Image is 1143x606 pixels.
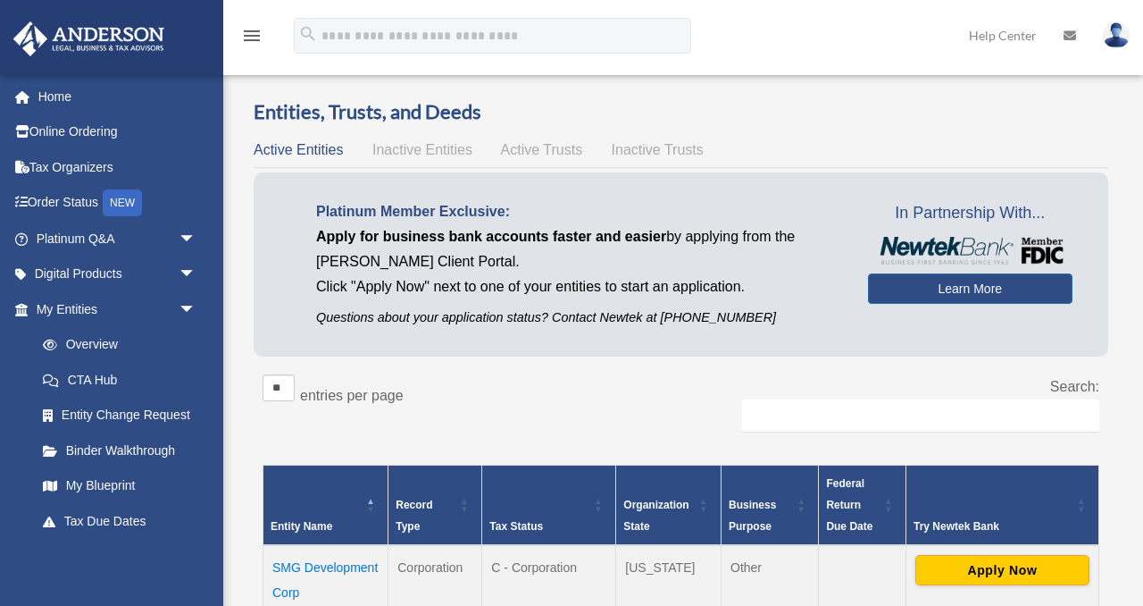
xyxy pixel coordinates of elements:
[25,327,205,363] a: Overview
[254,98,1108,126] h3: Entities, Trusts, and Deeds
[396,499,432,533] span: Record Type
[13,79,223,114] a: Home
[1050,379,1099,394] label: Search:
[372,142,472,157] span: Inactive Entities
[300,388,404,403] label: entries per page
[271,520,332,533] span: Entity Name
[25,468,214,504] a: My Blueprint
[13,291,214,327] a: My Entitiesarrow_drop_down
[501,142,583,157] span: Active Trusts
[13,221,223,257] a: Platinum Q&Aarrow_drop_down
[263,466,388,546] th: Entity Name: Activate to invert sorting
[722,466,819,546] th: Business Purpose: Activate to sort
[729,499,776,533] span: Business Purpose
[877,237,1064,265] img: NewtekBankLogoSM.png
[25,398,214,433] a: Entity Change Request
[8,21,170,56] img: Anderson Advisors Platinum Portal
[103,189,142,216] div: NEW
[241,25,263,46] i: menu
[298,24,318,44] i: search
[13,185,223,222] a: Order StatusNEW
[1103,22,1130,48] img: User Pic
[868,274,1072,304] a: Learn More
[179,291,214,328] span: arrow_drop_down
[241,31,263,46] a: menu
[25,362,214,398] a: CTA Hub
[316,274,841,299] p: Click "Apply Now" next to one of your entities to start an application.
[316,307,841,329] p: Questions about your application status? Contact Newtek at [PHONE_NUMBER]
[905,466,1098,546] th: Try Newtek Bank : Activate to sort
[612,142,704,157] span: Inactive Trusts
[25,503,214,539] a: Tax Due Dates
[915,555,1089,585] button: Apply Now
[179,221,214,257] span: arrow_drop_down
[13,257,223,292] a: Digital Productsarrow_drop_down
[819,466,906,546] th: Federal Return Due Date: Activate to sort
[254,142,343,157] span: Active Entities
[826,477,872,533] span: Federal Return Due Date
[179,257,214,293] span: arrow_drop_down
[623,499,688,533] span: Organization State
[388,466,482,546] th: Record Type: Activate to sort
[13,539,223,575] a: My Anderson Teamarrow_drop_down
[179,539,214,576] span: arrow_drop_down
[482,466,616,546] th: Tax Status: Activate to sort
[868,199,1072,228] span: In Partnership With...
[13,114,223,150] a: Online Ordering
[316,224,841,274] p: by applying from the [PERSON_NAME] Client Portal.
[489,520,543,533] span: Tax Status
[25,433,214,468] a: Binder Walkthrough
[616,466,722,546] th: Organization State: Activate to sort
[13,149,223,185] a: Tax Organizers
[316,229,666,244] span: Apply for business bank accounts faster and easier
[914,516,1072,537] div: Try Newtek Bank
[316,199,841,224] p: Platinum Member Exclusive:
